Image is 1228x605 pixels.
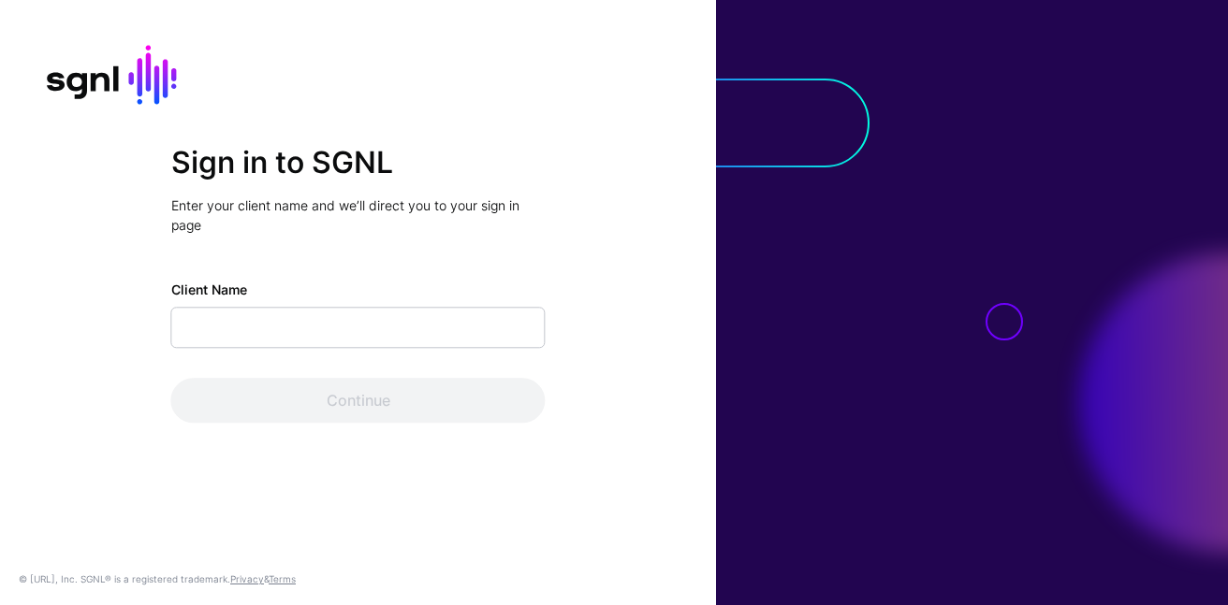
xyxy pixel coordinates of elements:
[19,571,296,586] div: © [URL], Inc. SGNL® is a registered trademark. &
[171,195,546,235] p: Enter your client name and we’ll direct you to your sign in page
[269,573,296,584] a: Terms
[230,573,264,584] a: Privacy
[171,280,247,299] label: Client Name
[171,145,546,180] h2: Sign in to SGNL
